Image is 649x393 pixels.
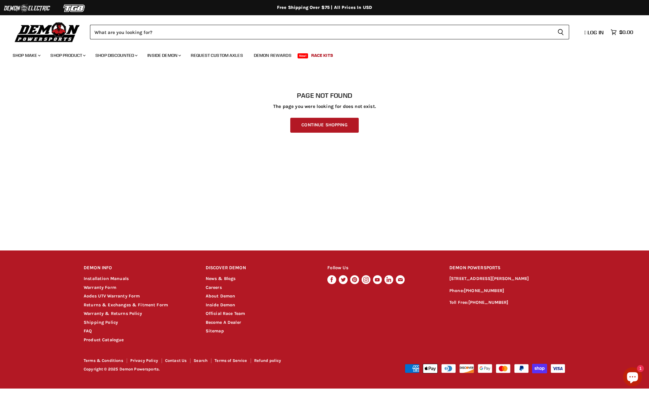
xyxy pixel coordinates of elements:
[298,53,308,58] span: New!
[186,49,248,62] a: Request Custom Axles
[91,49,141,62] a: Shop Discounted
[552,25,569,39] button: Search
[449,275,565,283] p: [STREET_ADDRESS][PERSON_NAME]
[8,49,44,62] a: Shop Make
[46,49,89,62] a: Shop Product
[84,261,194,276] h2: DEMON INFO
[84,302,168,308] a: Returns & Exchanges & Fitment Form
[130,358,158,363] a: Privacy Policy
[84,104,565,109] p: The page you were looking for does not exist.
[449,287,565,295] p: Phone:
[464,288,504,293] a: [PHONE_NUMBER]
[327,261,437,276] h2: Follow Us
[3,2,51,14] img: Demon Electric Logo 2
[84,367,325,372] p: Copyright © 2025 Demon Powersports.
[206,311,245,316] a: Official Race Team
[8,46,632,62] ul: Main menu
[206,320,241,325] a: Become A Dealer
[588,29,604,36] span: Log in
[621,367,644,388] inbox-online-store-chat: Shopify online store chat
[206,276,236,281] a: News & Blogs
[84,358,325,365] nav: Footer
[90,25,552,39] input: Search
[607,28,636,37] a: $0.00
[51,2,98,14] img: TGB Logo 2
[84,276,129,281] a: Installation Manuals
[449,261,565,276] h2: DEMON POWERSPORTS
[306,49,338,62] a: Race Kits
[206,261,316,276] h2: DISCOVER DEMON
[468,300,509,305] a: [PHONE_NUMBER]
[449,299,565,306] p: Toll Free:
[84,358,123,363] a: Terms & Conditions
[206,328,224,334] a: Sitemap
[143,49,185,62] a: Inside Demon
[71,5,578,10] div: Free Shipping Over $75 | All Prices In USD
[90,25,569,39] form: Product
[619,29,633,35] span: $0.00
[582,30,607,35] a: Log in
[84,328,92,334] a: FAQ
[84,337,124,343] a: Product Catalogue
[254,358,281,363] a: Refund policy
[84,320,118,325] a: Shipping Policy
[84,285,116,290] a: Warranty Form
[84,92,565,99] h1: Page not found
[249,49,296,62] a: Demon Rewards
[215,358,247,363] a: Terms of Service
[206,293,235,299] a: About Demon
[84,293,140,299] a: Aodes UTV Warranty Form
[194,358,208,363] a: Search
[290,118,358,133] a: Continue Shopping
[206,302,235,308] a: Inside Demon
[206,285,222,290] a: Careers
[165,358,187,363] a: Contact Us
[84,311,142,316] a: Warranty & Returns Policy
[13,21,82,43] img: Demon Powersports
